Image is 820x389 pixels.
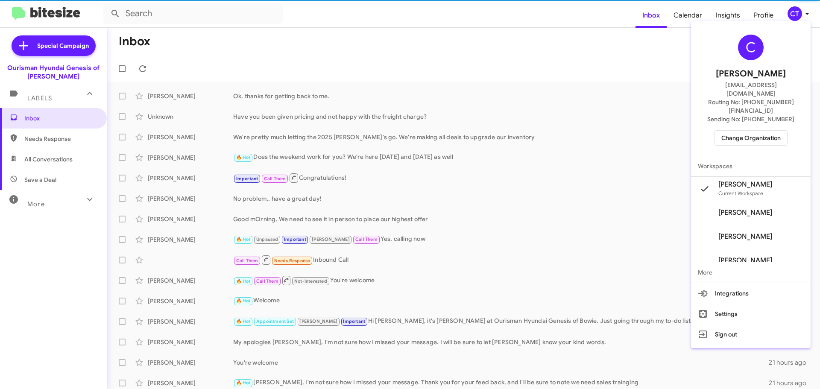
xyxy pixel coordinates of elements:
span: Current Workspace [718,190,763,196]
span: [PERSON_NAME] [718,180,772,189]
span: [EMAIL_ADDRESS][DOMAIN_NAME] [701,81,800,98]
span: [PERSON_NAME] [718,208,772,217]
span: More [691,262,811,283]
div: C [738,35,764,60]
span: Workspaces [691,156,811,176]
span: Change Organization [721,131,781,145]
button: Change Organization [715,130,788,146]
span: Routing No: [PHONE_NUMBER][FINANCIAL_ID] [701,98,800,115]
span: [PERSON_NAME] [718,256,772,265]
span: [PERSON_NAME] [716,67,786,81]
span: [PERSON_NAME] [718,232,772,241]
button: Sign out [691,324,811,345]
button: Integrations [691,283,811,304]
button: Settings [691,304,811,324]
span: Sending No: [PHONE_NUMBER] [707,115,794,123]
